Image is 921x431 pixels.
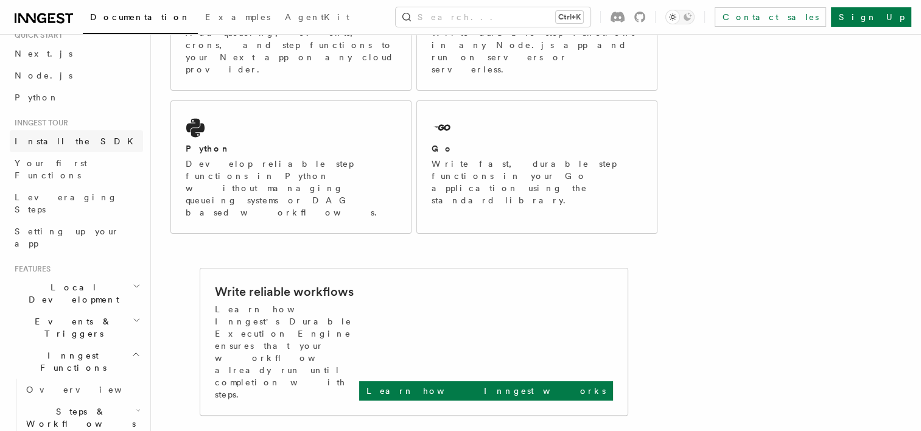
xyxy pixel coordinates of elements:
a: GoWrite fast, durable step functions in your Go application using the standard library. [416,100,657,234]
span: Quick start [10,30,63,40]
button: Search...Ctrl+K [396,7,590,27]
a: Your first Functions [10,152,143,186]
h2: Go [432,142,453,155]
h2: Write reliable workflows [215,283,354,300]
span: Local Development [10,281,133,306]
p: Learn how Inngest works [366,385,606,397]
span: Your first Functions [15,158,87,180]
span: Features [10,264,51,274]
span: Install the SDK [15,136,141,146]
a: Overview [21,379,143,401]
span: Inngest tour [10,118,68,128]
a: Setting up your app [10,220,143,254]
span: Next.js [15,49,72,58]
button: Events & Triggers [10,310,143,345]
span: Inngest Functions [10,349,131,374]
button: Local Development [10,276,143,310]
span: Python [15,93,59,102]
p: Add queueing, events, crons, and step functions to your Next app on any cloud provider. [186,27,396,75]
span: Setting up your app [15,226,119,248]
a: Python [10,86,143,108]
a: Node.js [10,65,143,86]
kbd: Ctrl+K [556,11,583,23]
a: Contact sales [715,7,826,27]
a: Learn how Inngest works [359,381,613,401]
a: PythonDevelop reliable step functions in Python without managing queueing systems or DAG based wo... [170,100,411,234]
button: Toggle dark mode [665,10,695,24]
span: Documentation [90,12,191,22]
span: AgentKit [285,12,349,22]
span: Overview [26,385,152,394]
span: Steps & Workflows [21,405,136,430]
span: Node.js [15,71,72,80]
span: Leveraging Steps [15,192,117,214]
a: AgentKit [278,4,357,33]
p: Write fast, durable step functions in your Go application using the standard library. [432,158,642,206]
button: Inngest Functions [10,345,143,379]
p: Learn how Inngest's Durable Execution Engine ensures that your workflow already run until complet... [215,303,359,401]
a: Next.js [10,43,143,65]
span: Events & Triggers [10,315,133,340]
p: Write durable step functions in any Node.js app and run on servers or serverless. [432,27,642,75]
p: Develop reliable step functions in Python without managing queueing systems or DAG based workflows. [186,158,396,219]
a: Install the SDK [10,130,143,152]
a: Sign Up [831,7,911,27]
a: Documentation [83,4,198,34]
span: Examples [205,12,270,22]
a: Examples [198,4,278,33]
h2: Python [186,142,231,155]
a: Leveraging Steps [10,186,143,220]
